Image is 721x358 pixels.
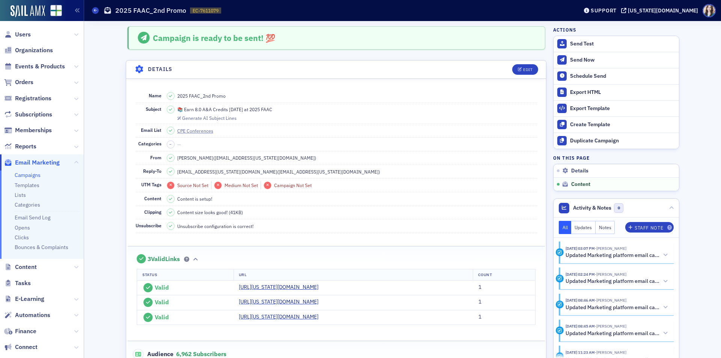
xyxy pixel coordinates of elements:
td: 1 [473,295,535,310]
span: Organizations [15,46,53,54]
span: E-Learning [15,295,44,303]
span: Subscriptions [15,110,52,119]
a: Orders [4,78,33,86]
h5: Updated Marketing platform email campaign: 2025 FAAC_2nd Promo [566,330,660,337]
a: Export Template [554,100,679,116]
span: 2025 FAAC_2nd Promo [177,92,226,99]
span: Campaign Not Set [274,182,312,188]
th: Count [473,269,535,280]
span: Unsubscribe configuration is correct! [177,223,253,230]
span: Content [144,195,161,201]
h5: Updated Marketing platform email campaign: 2025 FAAC_2nd Promo [566,278,660,285]
div: Send Now [570,57,675,63]
a: Categories [15,201,40,208]
span: Automations [15,311,50,319]
div: Generate AI Subject Lines [182,116,237,120]
span: Activity & Notes [573,204,611,212]
button: Generate AI Subject Lines [177,114,237,121]
span: Medium Not Set [225,182,258,188]
span: Finance [15,327,36,335]
a: [URL][US_STATE][DOMAIN_NAME] [239,298,324,306]
div: Export HTML [570,89,675,96]
span: Valid [155,284,169,291]
button: Staff Note [625,222,674,233]
span: [EMAIL_ADDRESS][US_STATE][DOMAIN_NAME] ( [EMAIL_ADDRESS][US_STATE][DOMAIN_NAME] ) [177,168,380,175]
a: SailAMX [11,5,45,17]
h4: Details [148,65,173,73]
span: Content size looks good! (41KB) [177,209,243,216]
span: Valid [155,298,169,306]
button: Updates [571,221,596,234]
div: Duplicate Campaign [570,137,675,144]
span: Name [149,92,161,98]
button: Updated Marketing platform email campaign: 2025 FAAC_2nd Promo [566,304,668,311]
button: Schedule Send [554,68,679,84]
button: All [559,221,572,234]
time: 9/8/2025 08:46 AM [566,298,595,303]
span: UTM Tags [141,181,161,187]
button: Updated Marketing platform email campaign: 2025 FAAC_2nd Promo [566,329,668,337]
a: Bounces & Complaints [15,244,68,251]
div: Support [591,7,617,14]
a: Connect [4,343,38,351]
button: [US_STATE][DOMAIN_NAME] [621,8,701,13]
span: 0 [614,203,623,213]
span: Sarah Lowery [595,272,626,277]
h4: Actions [553,26,576,33]
span: Content [571,181,590,188]
a: Events & Products [4,62,65,71]
h5: Updated Marketing platform email campaign: 2025 FAAC_2nd Promo [566,304,660,311]
span: Sarah Lowery [595,350,626,355]
span: Unsubscribe [136,222,161,228]
span: EC-7611079 [193,8,219,14]
th: URL [234,269,473,280]
span: Email List [141,127,161,133]
a: Memberships [4,126,52,134]
button: Edit [512,64,538,75]
span: Registrations [15,94,51,103]
span: Sarah Lowery [595,298,626,303]
time: 9/5/2025 11:23 AM [566,350,595,355]
a: E-Learning [4,295,44,303]
button: Duplicate Campaign [554,133,679,149]
div: Edit [523,68,532,72]
span: Campaign is ready to be sent! 💯 [153,33,275,43]
span: Memberships [15,126,52,134]
button: Send Test [554,36,679,52]
a: View Homepage [45,5,62,18]
div: Send Test [570,41,675,47]
div: Activity [556,326,564,334]
span: Sarah Lowery [595,323,626,329]
a: Lists [15,192,26,198]
img: SailAMX [50,5,62,17]
a: Tasks [4,279,31,287]
span: Categories [138,140,161,147]
a: Clicks [15,234,29,241]
a: [URL][US_STATE][DOMAIN_NAME] [239,313,324,321]
button: Notes [596,221,615,234]
a: [URL][US_STATE][DOMAIN_NAME] [239,283,324,291]
span: Clipping [144,209,161,215]
div: Schedule Send [570,73,675,80]
h4: On this page [553,154,679,161]
div: Activity [556,248,564,256]
time: 9/8/2025 02:24 PM [566,272,595,277]
th: Status [137,269,234,280]
td: 1 [473,310,535,325]
span: – [169,142,172,147]
span: Subject [146,106,161,112]
button: Send Now [554,52,679,68]
a: Reports [4,142,36,151]
a: Automations [4,311,50,319]
span: Reports [15,142,36,151]
time: 9/8/2025 03:07 PM [566,246,595,251]
div: Staff Note [635,226,663,230]
span: Reply-To [143,168,161,174]
a: Campaigns [15,172,41,178]
span: Profile [703,4,716,17]
span: Email Marketing [15,159,60,167]
span: Source Not Set [177,182,208,188]
span: 3 Valid Links [148,255,180,263]
span: Details [571,168,588,174]
div: Create Template [570,121,675,128]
